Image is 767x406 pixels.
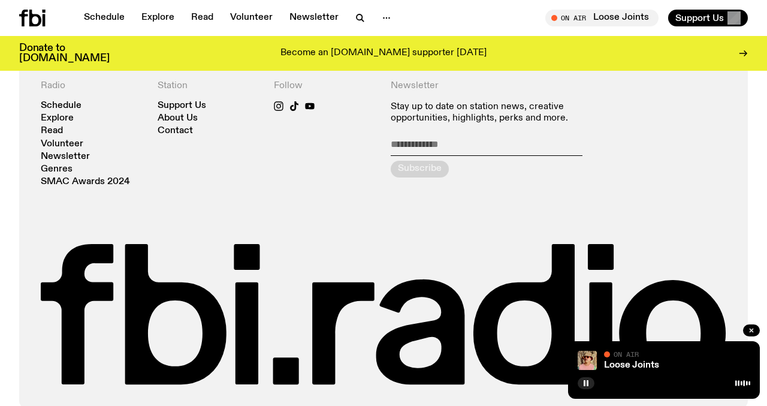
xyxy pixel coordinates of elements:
[604,360,659,370] a: Loose Joints
[545,10,659,26] button: On AirLoose Joints
[158,114,198,123] a: About Us
[668,10,748,26] button: Support Us
[41,178,130,187] a: SMAC Awards 2024
[41,152,90,161] a: Newsletter
[41,127,63,136] a: Read
[391,101,609,124] p: Stay up to date on station news, creative opportunities, highlights, perks and more.
[134,10,182,26] a: Explore
[282,10,346,26] a: Newsletter
[274,80,376,92] h4: Follow
[158,80,260,92] h4: Station
[391,80,609,92] h4: Newsletter
[184,10,221,26] a: Read
[578,351,597,370] img: Tyson stands in front of a paperbark tree wearing orange sunglasses, a suede bucket hat and a pin...
[77,10,132,26] a: Schedule
[19,43,110,64] h3: Donate to [DOMAIN_NAME]
[158,101,206,110] a: Support Us
[41,101,81,110] a: Schedule
[41,114,74,123] a: Explore
[614,350,639,358] span: On Air
[41,140,83,149] a: Volunteer
[558,13,653,22] span: Tune in live
[41,165,73,174] a: Genres
[158,127,193,136] a: Contact
[41,80,143,92] h4: Radio
[391,161,449,178] button: Subscribe
[223,10,280,26] a: Volunteer
[280,48,487,59] p: Become an [DOMAIN_NAME] supporter [DATE]
[675,13,724,23] span: Support Us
